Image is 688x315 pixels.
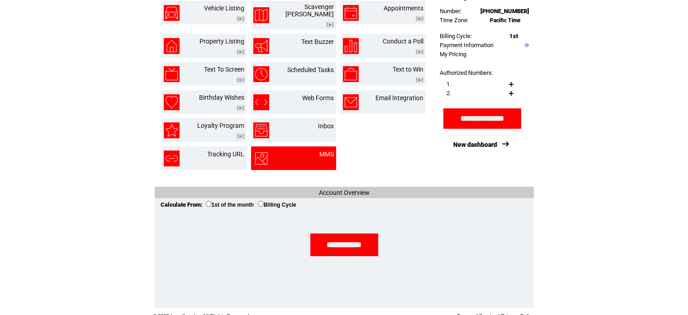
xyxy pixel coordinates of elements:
[440,17,469,24] span: Time Zone:
[416,78,423,82] img: video.png
[164,122,180,138] img: loyalty-program.png
[164,38,180,54] img: property-listing.png
[253,150,269,166] img: mms.png
[204,5,244,12] a: Vehicle Listing
[375,94,423,102] a: Email Integration
[490,17,521,24] span: Pacific Time
[206,202,254,208] label: 1st of the month
[509,33,518,39] span: 1st
[440,8,461,15] span: Number:
[285,3,334,18] a: Scavenger [PERSON_NAME]
[446,81,451,87] span: 1.
[343,5,359,21] img: appointments.png
[197,122,244,129] a: Loyalty Program
[480,8,529,15] span: [PHONE_NUMBER]
[253,38,269,54] img: text-buzzer.png
[164,150,180,166] img: tracking-url.png
[207,150,244,158] a: Tracking URL
[440,42,493,48] a: Payment Information
[440,69,493,76] span: Authorized Numbers:
[237,106,244,111] img: video.png
[237,78,244,82] img: video.png
[319,150,334,158] a: MMS
[237,134,244,139] img: video.png
[206,201,212,207] input: 1st of the month
[253,94,269,110] img: web-forms.png
[383,38,423,45] a: Conduct a Poll
[416,16,423,21] img: video.png
[522,43,529,47] img: help.gif
[258,202,296,208] label: Billing Cycle
[318,122,334,130] a: Inbox
[393,66,423,73] a: Text to Win
[343,66,359,82] img: text-to-win.png
[253,7,269,23] img: scavenger-hunt.png
[164,66,180,82] img: text-to-screen.png
[253,122,269,138] img: inbox.png
[204,66,244,73] a: Text To Screen
[164,94,180,110] img: birthday-wishes.png
[199,94,244,101] a: Birthday Wishes
[319,189,370,196] span: Account Overview
[343,94,359,110] img: email-integration.png
[237,16,244,21] img: video.png
[164,5,180,21] img: vehicle-listing.png
[301,38,334,45] a: Text Buzzer
[161,201,203,208] span: Calculate From:
[384,5,423,12] a: Appointments
[446,90,451,97] span: 2.
[440,33,472,39] span: Billing Cycle:
[258,201,264,207] input: Billing Cycle
[237,49,244,54] img: video.png
[253,66,269,82] img: scheduled-tasks.png
[440,51,466,58] a: My Pricing
[199,38,244,45] a: Property Listing
[416,49,423,54] img: video.png
[343,38,359,54] img: conduct-a-poll.png
[302,94,334,102] a: Web Forms
[453,141,497,148] a: New dashboard
[326,22,334,27] img: video.png
[287,66,334,73] a: Scheduled Tasks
